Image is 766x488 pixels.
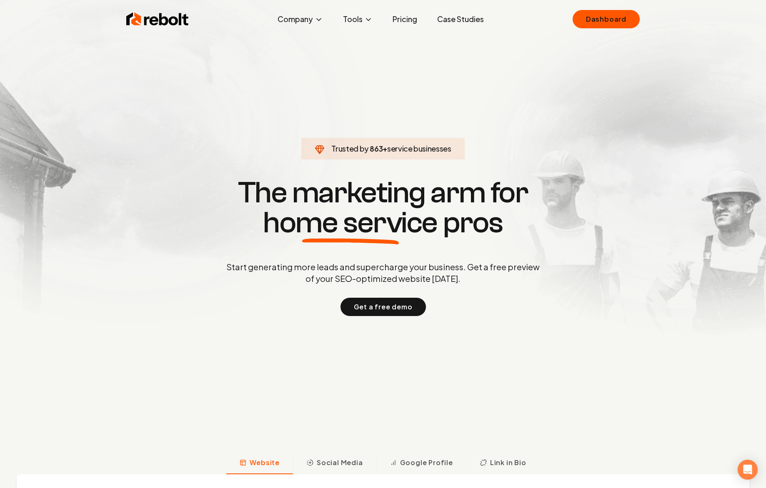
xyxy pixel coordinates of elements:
span: service businesses [387,144,451,153]
a: Pricing [386,11,424,27]
span: Link in Bio [490,458,526,468]
button: Link in Bio [466,453,540,474]
a: Dashboard [573,10,640,28]
span: Website [250,458,280,468]
span: Google Profile [400,458,453,468]
div: Open Intercom Messenger [738,460,758,480]
span: 863 [370,143,383,154]
span: Social Media [317,458,363,468]
button: Company [271,11,330,27]
span: home service [263,208,438,238]
a: Case Studies [431,11,491,27]
button: Social Media [293,453,376,474]
h1: The marketing arm for pros [183,178,583,238]
button: Tools [336,11,379,27]
img: Rebolt Logo [126,11,189,27]
p: Start generating more leads and supercharge your business. Get a free preview of your SEO-optimiz... [225,261,541,284]
span: Trusted by [331,144,368,153]
button: Google Profile [376,453,466,474]
span: + [383,144,387,153]
button: Website [226,453,293,474]
button: Get a free demo [340,298,426,316]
